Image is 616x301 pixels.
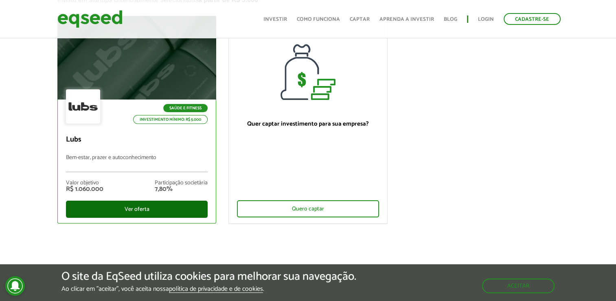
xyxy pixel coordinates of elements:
p: Bem-estar, prazer e autoconhecimento [66,155,208,172]
p: Lubs [66,135,208,144]
div: Participação societária [155,180,208,186]
a: Blog [444,17,457,22]
p: Ao clicar em "aceitar", você aceita nossa . [61,285,356,293]
h5: O site da EqSeed utiliza cookies para melhorar sua navegação. [61,270,356,283]
a: política de privacidade e de cookies [169,286,263,293]
button: Aceitar [482,279,555,293]
a: Login [478,17,494,22]
a: Captar [350,17,370,22]
div: 7,80% [155,186,208,193]
div: Valor objetivo [66,180,103,186]
a: Como funciona [297,17,340,22]
div: R$ 1.060.000 [66,186,103,193]
div: Ver oferta [66,201,208,218]
a: Cadastre-se [504,13,561,25]
img: EqSeed [57,8,123,30]
a: Investir [263,17,287,22]
p: Saúde e Fitness [163,104,208,112]
div: Quero captar [237,200,379,217]
p: Investimento mínimo: R$ 5.000 [133,115,208,124]
a: Quer captar investimento para sua empresa? Quero captar [228,16,387,224]
a: Aprenda a investir [379,17,434,22]
a: Saúde e Fitness Investimento mínimo: R$ 5.000 Lubs Bem-estar, prazer e autoconhecimento Valor obj... [57,16,216,224]
p: Quer captar investimento para sua empresa? [237,120,379,128]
